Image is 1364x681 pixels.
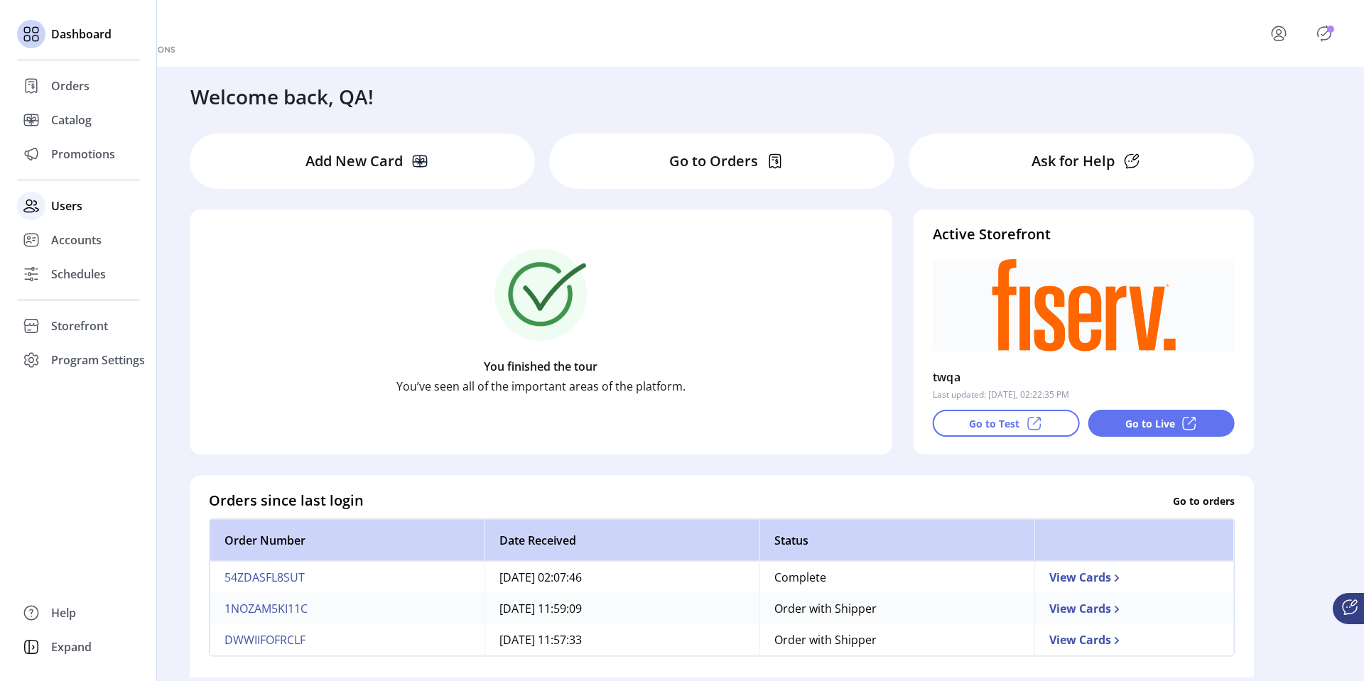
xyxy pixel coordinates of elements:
[51,604,76,621] span: Help
[210,519,485,562] th: Order Number
[933,388,1069,401] p: Last updated: [DATE], 02:22:35 PM
[209,490,364,511] h4: Orders since last login
[396,378,686,395] p: You’ve seen all of the important areas of the platform.
[669,151,758,172] p: Go to Orders
[1034,562,1234,593] td: View Cards
[51,111,92,129] span: Catalog
[1173,493,1235,508] p: Go to orders
[1125,416,1175,431] p: Go to Live
[933,224,1235,245] h4: Active Storefront
[210,624,485,655] td: DWWIIFOFRCLF
[484,358,597,375] p: You finished the tour
[51,231,102,249] span: Accounts
[51,266,106,283] span: Schedules
[51,197,82,214] span: Users
[969,416,1019,431] p: Go to Test
[1250,16,1313,50] button: menu
[51,352,145,369] span: Program Settings
[759,519,1034,562] th: Status
[933,366,961,388] p: twqa
[485,593,759,624] td: [DATE] 11:59:09
[485,624,759,655] td: [DATE] 11:57:33
[485,519,759,562] th: Date Received
[485,562,759,593] td: [DATE] 02:07:46
[1313,22,1336,45] button: Publisher Panel
[759,624,1034,655] td: Order with Shipper
[305,151,403,172] p: Add New Card
[1032,151,1115,172] p: Ask for Help
[51,77,90,94] span: Orders
[759,593,1034,624] td: Order with Shipper
[51,26,112,43] span: Dashboard
[759,562,1034,593] td: Complete
[210,562,485,593] td: 54ZDASFL8SUT
[1034,624,1234,655] td: View Cards
[1034,593,1234,624] td: View Cards
[210,593,485,624] td: 1NOZAM5KI11C
[51,317,108,334] span: Storefront
[51,638,92,655] span: Expand
[51,146,115,163] span: Promotions
[190,82,374,111] h3: Welcome back, QA!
